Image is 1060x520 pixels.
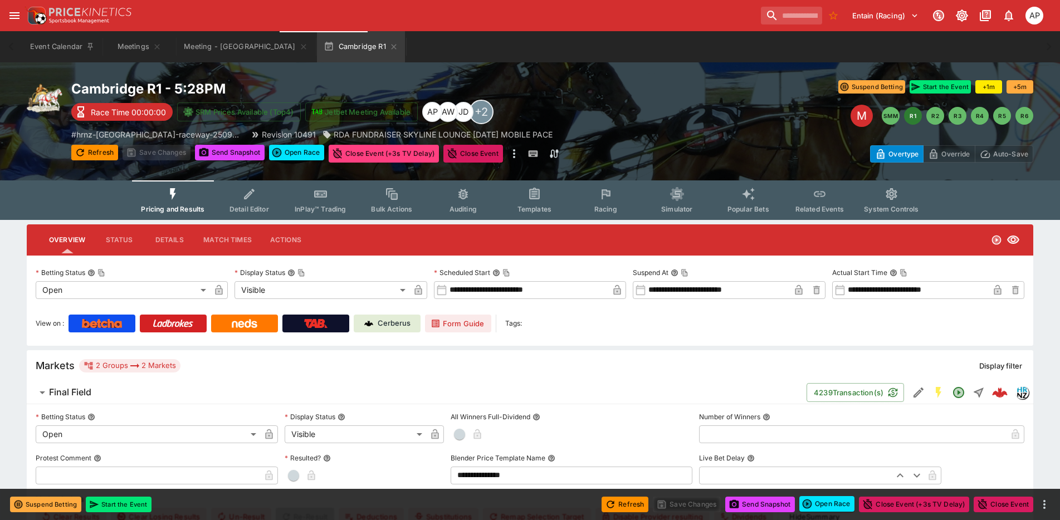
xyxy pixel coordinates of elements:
[40,227,94,253] button: Overview
[262,129,316,140] p: Revision 10491
[422,102,442,122] div: Allan Pollitt
[451,453,545,463] p: Blender Price Template Name
[27,80,62,116] img: harness_racing.png
[747,454,755,462] button: Live Bet Delay
[87,413,95,421] button: Betting Status
[846,7,925,24] button: Select Tenant
[144,227,194,253] button: Details
[86,497,152,512] button: Start the Event
[533,413,540,421] button: All Winners Full-Dividend
[725,497,795,512] button: Send Snapshot
[338,413,345,421] button: Display Status
[864,205,919,213] span: System Controls
[25,4,47,27] img: PriceKinetics Logo
[323,454,331,462] button: Resulted?
[177,31,314,62] button: Meeting - Cambridge
[699,412,760,421] p: Number of Winners
[838,80,905,94] button: Suspend Betting
[334,129,553,140] p: RDA FUNDRAISER SKYLINE LOUNGE [DATE] MOBILE PACE
[94,454,101,462] button: Protest Comment
[285,412,335,421] p: Display Status
[94,227,144,253] button: Status
[371,205,412,213] span: Bulk Actions
[232,319,257,328] img: Neds
[71,129,244,140] p: Copy To Clipboard
[1007,233,1020,247] svg: Visible
[317,31,405,62] button: Cambridge R1
[904,107,922,125] button: R1
[870,145,924,163] button: Overtype
[84,359,176,372] div: 2 Groups 2 Markets
[36,268,85,277] p: Betting Status
[141,205,204,213] span: Pricing and Results
[177,102,301,121] button: SRM Prices Available (Top4)
[297,269,305,277] button: Copy To Clipboard
[859,497,969,512] button: Close Event (+3s TV Delay)
[888,148,919,160] p: Overtype
[71,80,553,97] h2: Copy To Clipboard
[434,268,490,277] p: Scheduled Start
[82,319,122,328] img: Betcha
[602,497,648,512] button: Refresh
[973,357,1029,375] button: Display filter
[991,234,1002,246] svg: Open
[969,382,989,403] button: Straight
[661,205,692,213] span: Simulator
[229,205,269,213] span: Detail Editor
[285,453,321,463] p: Resulted?
[36,315,64,332] label: View on :
[23,31,101,62] button: Event Calendar
[10,497,81,512] button: Suspend Betting
[908,382,929,403] button: Edit Detail
[594,205,617,213] span: Racing
[132,180,927,220] div: Event type filters
[87,269,95,277] button: Betting StatusCopy To Clipboard
[71,145,118,160] button: Refresh
[364,319,373,328] img: Cerberus
[97,269,105,277] button: Copy To Clipboard
[975,6,995,26] button: Documentation
[929,382,949,403] button: SGM Enabled
[295,205,346,213] span: InPlay™ Trading
[354,315,421,332] a: Cerberus
[36,359,75,372] h5: Markets
[975,145,1033,163] button: Auto-Save
[900,269,907,277] button: Copy To Clipboard
[949,382,969,403] button: Open
[727,205,769,213] span: Popular Bets
[926,107,944,125] button: R2
[975,80,1002,94] button: +1m
[763,413,770,421] button: Number of Winners
[492,269,500,277] button: Scheduled StartCopy To Clipboard
[450,205,477,213] span: Auditing
[941,148,970,160] p: Override
[91,106,166,118] p: Race Time 00:00:00
[285,425,426,443] div: Visible
[824,7,842,24] button: No Bookmarks
[261,227,311,253] button: Actions
[49,386,91,398] h6: Final Field
[269,145,324,160] div: split button
[671,269,678,277] button: Suspend AtCopy To Clipboard
[269,145,324,160] button: Open Race
[807,383,904,402] button: 4239Transaction(s)
[1016,386,1028,399] img: hrnz
[929,6,949,26] button: Connected to PK
[952,6,972,26] button: Toggle light/dark mode
[923,145,975,163] button: Override
[890,269,897,277] button: Actual Start TimeCopy To Clipboard
[1007,80,1033,94] button: +5m
[870,145,1033,163] div: Start From
[104,31,175,62] button: Meetings
[1022,3,1047,28] button: Allan Pollitt
[235,268,285,277] p: Display Status
[989,381,1011,404] a: d843a778-8861-4003-a91e-b2aac776cb0c
[548,454,555,462] button: Blender Price Template Name
[992,385,1008,400] img: logo-cerberus--red.svg
[304,319,328,328] img: TabNZ
[443,145,503,163] button: Close Event
[453,102,473,122] div: Josh Drayton
[305,102,418,121] button: Jetbet Meeting Available
[194,227,261,253] button: Match Times
[993,148,1028,160] p: Auto-Save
